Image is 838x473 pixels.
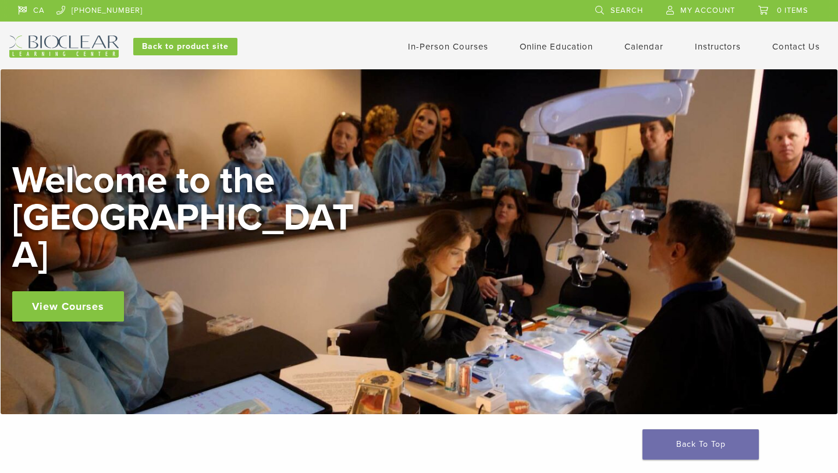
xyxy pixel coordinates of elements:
[695,41,741,52] a: Instructors
[772,41,820,52] a: Contact Us
[408,41,488,52] a: In-Person Courses
[610,6,643,15] span: Search
[9,36,119,58] img: Bioclear
[12,162,361,274] h2: Welcome to the [GEOGRAPHIC_DATA]
[680,6,735,15] span: My Account
[520,41,593,52] a: Online Education
[624,41,663,52] a: Calendar
[133,38,237,55] a: Back to product site
[642,429,759,460] a: Back To Top
[777,6,808,15] span: 0 items
[12,291,124,322] a: View Courses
